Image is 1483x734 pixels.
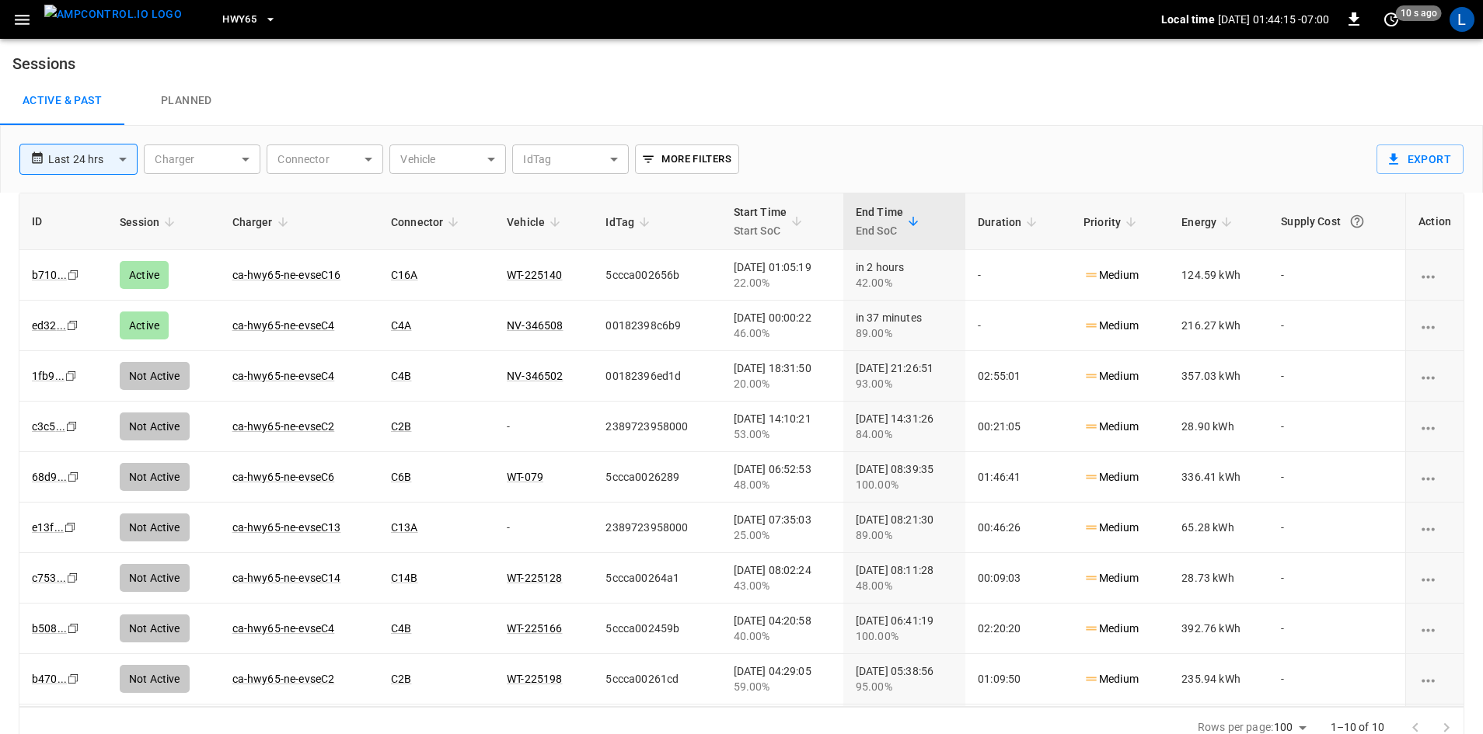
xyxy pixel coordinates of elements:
[507,269,562,281] a: WT-225140
[734,325,831,341] div: 46.00%
[593,604,721,654] td: 5ccca002459b
[1083,671,1139,687] p: Medium
[120,614,190,642] div: Not Active
[120,412,190,440] div: Not Active
[965,503,1071,553] td: 00:46:26
[391,319,411,332] a: C4A
[232,269,341,281] a: ca-hwy65-ne-evseC16
[124,76,249,126] a: Planned
[734,679,831,694] div: 59.00%
[965,250,1071,301] td: -
[64,367,79,384] div: copy
[1343,207,1371,235] button: The cost of your charging session based on your supply rates
[1268,250,1405,301] td: -
[65,317,81,334] div: copy
[507,471,543,483] a: WT-079
[507,319,563,332] a: NV-346508
[856,203,903,240] div: End Time
[1268,553,1405,604] td: -
[1083,213,1141,231] span: Priority
[856,259,953,290] div: in 2 hours
[856,376,953,391] div: 93.00%
[1169,250,1268,301] td: 124.59 kWh
[856,477,953,492] div: 100.00%
[978,213,1042,231] span: Duration
[1418,469,1451,485] div: charging session options
[232,370,335,382] a: ca-hwy65-ne-evseC4
[32,420,65,433] a: c3c5...
[965,351,1071,402] td: 02:55:01
[120,513,190,541] div: Not Active
[635,144,738,174] button: More Filters
[856,411,953,442] div: [DATE] 14:31:26
[391,370,411,382] a: C4B
[1169,553,1268,604] td: 28.73 kWh
[1418,267,1451,283] div: charging session options
[593,402,721,452] td: 2389723958000
[391,622,411,635] a: C4B
[44,5,182,24] img: ampcontrol.io logo
[856,203,923,240] span: End TimeEnd SoC
[32,622,67,635] a: b508...
[856,578,953,593] div: 48.00%
[1083,469,1139,485] p: Medium
[1268,402,1405,452] td: -
[1418,671,1451,687] div: charging session options
[856,562,953,593] div: [DATE] 08:11:28
[1083,368,1139,384] p: Medium
[507,213,565,231] span: Vehicle
[734,360,831,391] div: [DATE] 18:31:50
[120,362,190,390] div: Not Active
[232,471,335,483] a: ca-hwy65-ne-evseC6
[1405,193,1464,250] th: Action
[232,572,341,584] a: ca-hwy65-ne-evseC14
[66,620,82,637] div: copy
[856,275,953,290] div: 42.00%
[391,521,418,534] a: C13A
[1418,520,1451,535] div: charging session options
[120,665,190,693] div: Not Active
[593,503,721,553] td: 2389723958000
[1169,654,1268,704] td: 235.94 kWh
[1418,570,1451,586] div: charging session options
[1169,604,1268,654] td: 392.76 kWh
[856,221,903,240] p: End SoC
[1418,368,1451,384] div: charging session options
[856,325,953,341] div: 89.00%
[856,679,953,694] div: 95.00%
[391,673,411,685] a: C2B
[734,663,831,694] div: [DATE] 04:29:05
[232,319,335,332] a: ca-hwy65-ne-evseC4
[1181,213,1237,231] span: Energy
[734,461,831,492] div: [DATE] 06:52:53
[1083,419,1139,435] p: Medium
[593,654,721,704] td: 5ccca00261cd
[1379,7,1404,32] button: set refresh interval
[391,471,411,483] a: C6B
[120,463,190,491] div: Not Active
[507,572,562,584] a: WT-225128
[232,213,293,231] span: Charger
[507,622,562,635] a: WT-225166
[965,452,1071,503] td: 01:46:41
[232,622,335,635] a: ca-hwy65-ne-evseC4
[734,578,831,593] div: 43.00%
[120,311,169,339] div: Active
[120,213,180,231] span: Session
[494,503,593,553] td: -
[222,11,256,29] span: HWY65
[66,468,82,485] div: copy
[32,269,67,281] a: b710...
[734,310,831,341] div: [DATE] 00:00:22
[232,420,335,433] a: ca-hwy65-ne-evseC2
[734,426,831,442] div: 53.00%
[1161,12,1215,27] p: Local time
[1169,351,1268,402] td: 357.03 kWh
[856,613,953,644] div: [DATE] 06:41:19
[593,301,721,351] td: 00182398c6b9
[856,512,953,543] div: [DATE] 08:21:30
[63,519,79,536] div: copy
[734,411,831,442] div: [DATE] 14:10:21
[1083,570,1139,586] p: Medium
[965,654,1071,704] td: 01:09:50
